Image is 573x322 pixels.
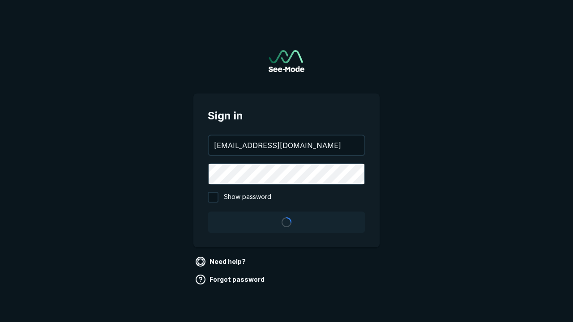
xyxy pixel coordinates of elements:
img: See-Mode Logo [269,50,304,72]
a: Go to sign in [269,50,304,72]
a: Need help? [193,254,249,269]
a: Forgot password [193,272,268,287]
span: Sign in [208,108,365,124]
span: Show password [224,192,271,203]
input: your@email.com [209,136,364,155]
